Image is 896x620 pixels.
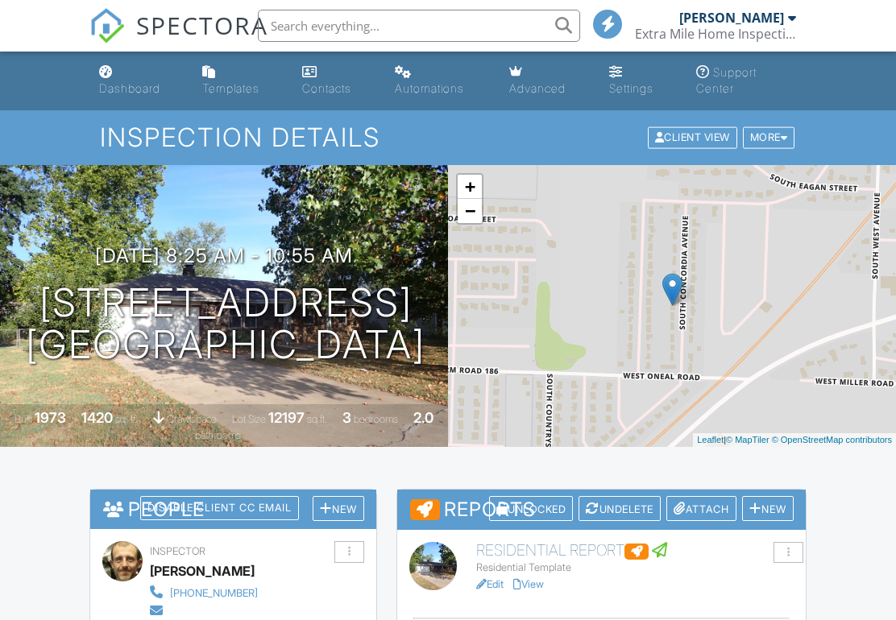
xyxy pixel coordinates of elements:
a: [PHONE_NUMBER] [150,583,334,601]
a: Dashboard [93,58,183,104]
div: [PERSON_NAME] [679,10,784,26]
div: [PHONE_NUMBER] [170,587,258,600]
a: © OpenStreetMap contributors [772,435,892,444]
span: Inspector [150,545,205,557]
input: Search everything... [258,10,580,42]
div: 1973 [35,409,66,426]
h3: [DATE] 8:25 am - 10:55 am [95,245,353,267]
span: sq.ft. [307,413,327,425]
div: 12197 [268,409,305,426]
a: Residential Report Residential Template [476,542,793,574]
img: The Best Home Inspection Software - Spectora [89,8,125,43]
a: Zoom out [458,199,482,223]
a: © MapTiler [726,435,769,444]
a: Settings [603,58,676,104]
a: Edit [476,578,504,590]
a: SPECTORA [89,22,268,56]
h3: People [90,490,376,529]
a: Templates [196,58,282,104]
h1: Inspection Details [100,123,796,151]
h3: Reports [397,490,806,530]
div: More [743,127,795,149]
div: Client View [648,127,737,149]
div: 3 [342,409,351,426]
a: Client View [646,130,741,143]
a: Automations (Basic) [388,58,490,104]
div: Dashboard [99,81,160,95]
span: SPECTORA [136,8,268,42]
a: View [513,578,544,590]
span: Lot Size [232,413,266,425]
div: Unlocked [489,496,574,521]
div: Contacts [302,81,351,95]
span: bathrooms [195,429,241,441]
div: [PERSON_NAME] [150,559,255,583]
div: Extra Mile Home Inspection Services, LLC [635,26,796,42]
div: 2.0 [413,409,433,426]
div: Settings [609,81,653,95]
a: Advanced [503,58,590,104]
div: Advanced [509,81,566,95]
div: New [742,496,794,521]
div: | [693,433,896,447]
h6: Residential Report [476,542,793,560]
a: Contacts [296,58,375,104]
div: Support Center [696,65,757,95]
span: crawlspace [167,413,217,425]
h1: [STREET_ADDRESS] [GEOGRAPHIC_DATA] [26,282,425,367]
div: Undelete [579,496,661,521]
a: Zoom in [458,175,482,199]
div: Disable Client CC Email [140,496,299,520]
div: Residential Template [476,561,793,574]
span: bedrooms [354,413,398,425]
div: Attach [666,496,736,521]
a: Leaflet [697,435,724,444]
div: New [313,496,364,521]
a: Support Center [690,58,803,104]
div: Templates [202,81,259,95]
div: Automations [395,81,464,95]
span: Built [15,413,32,425]
span: sq. ft. [115,413,138,425]
div: 1420 [81,409,113,426]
